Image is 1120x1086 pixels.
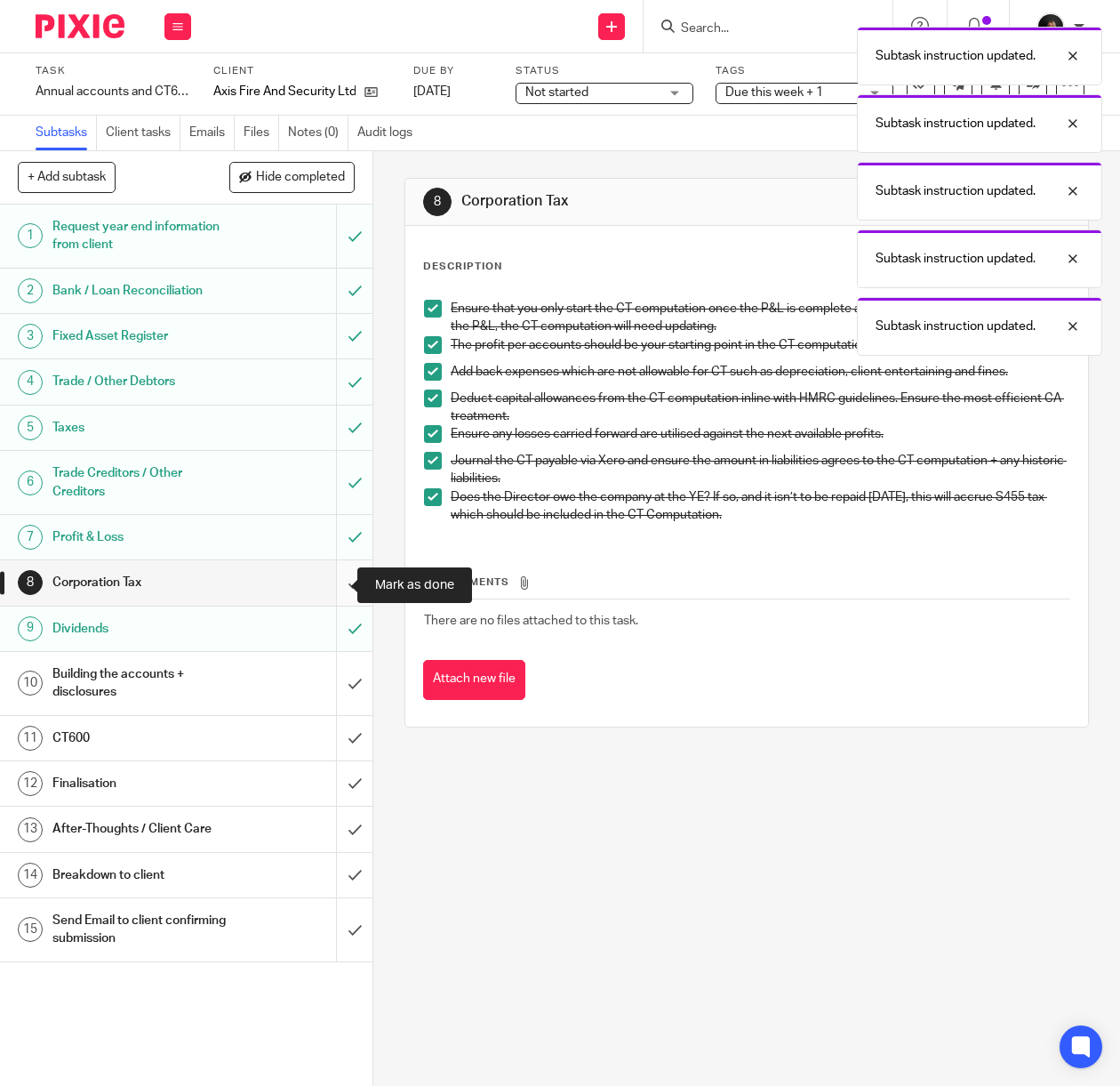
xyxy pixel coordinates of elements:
[52,770,230,797] h1: Finalisation
[18,471,43,495] div: 6
[52,278,230,304] h1: Bank / Loan Reconciliation
[451,336,1069,354] p: The profit per accounts should be your starting point in the CT computation.
[423,660,525,700] button: Attach new file
[52,725,230,752] h1: CT600
[18,817,43,842] div: 13
[18,863,43,888] div: 14
[52,569,230,596] h1: Corporation Tax
[52,323,230,350] h1: Fixed Asset Register
[256,171,345,185] span: Hide completed
[18,917,43,942] div: 15
[424,615,638,627] span: There are no files attached to this task.
[876,47,1036,65] p: Subtask instruction updated.
[876,318,1036,335] p: Subtask instruction updated.
[36,64,191,78] label: Task
[52,460,230,505] h1: Trade Creditors / Other Creditors
[876,250,1036,268] p: Subtask instruction updated.
[18,570,43,595] div: 8
[52,862,230,889] h1: Breakdown to client
[423,260,502,274] p: Description
[357,116,421,150] a: Audit logs
[451,425,1069,443] p: Ensure any losses carried forward are utilised against the next available profits.
[52,524,230,551] h1: Profit & Loss
[413,85,451,98] span: [DATE]
[52,615,230,642] h1: Dividends
[876,115,1036,133] p: Subtask instruction updated.
[451,488,1069,525] p: Does the Director owe the company at the YE? If so, and it isn’t to be repaid [DATE], this will a...
[213,64,391,78] label: Client
[451,452,1069,488] p: Journal the CT payable via Xero and ensure the amount in liabilities agrees to the CT computation...
[189,116,235,150] a: Emails
[52,213,230,259] h1: Request year end information from client
[36,14,124,38] img: Pixie
[213,83,356,101] p: Axis Fire And Security Ltd
[18,415,43,440] div: 5
[413,64,493,78] label: Due by
[288,116,348,150] a: Notes (0)
[876,182,1036,200] p: Subtask instruction updated.
[451,363,1069,381] p: Add back expenses which are not allowable for CT such as depreciation, client entertaining and fi...
[516,64,693,78] label: Status
[451,300,1069,336] p: Ensure that you only start the CT computation once the P&L is complete and accurate, if there are...
[18,162,116,192] button: + Add subtask
[18,278,43,303] div: 2
[525,86,588,99] span: Not started
[229,162,355,192] button: Hide completed
[18,771,43,796] div: 12
[18,370,43,395] div: 4
[52,661,230,706] h1: Building the accounts + disclosures
[52,907,230,953] h1: Send Email to client confirming submission
[52,368,230,395] h1: Trade / Other Debtors
[18,671,43,696] div: 10
[451,390,1069,426] p: Deduct capital allowances from the CT computation inline with HMRC guidelines. Ensure the most ef...
[423,188,452,216] div: 8
[18,223,43,248] div: 1
[36,83,191,101] div: Annual accounts and CT600 return
[244,116,279,150] a: Files
[52,816,230,842] h1: After-Thoughts / Client Care
[18,324,43,349] div: 3
[52,414,230,441] h1: Taxes
[18,525,43,550] div: 7
[18,616,43,641] div: 9
[424,577,509,587] span: Attachments
[106,116,180,150] a: Client tasks
[1036,12,1065,41] img: 455A9867.jpg
[36,116,97,150] a: Subtasks
[18,726,43,751] div: 11
[461,192,785,211] h1: Corporation Tax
